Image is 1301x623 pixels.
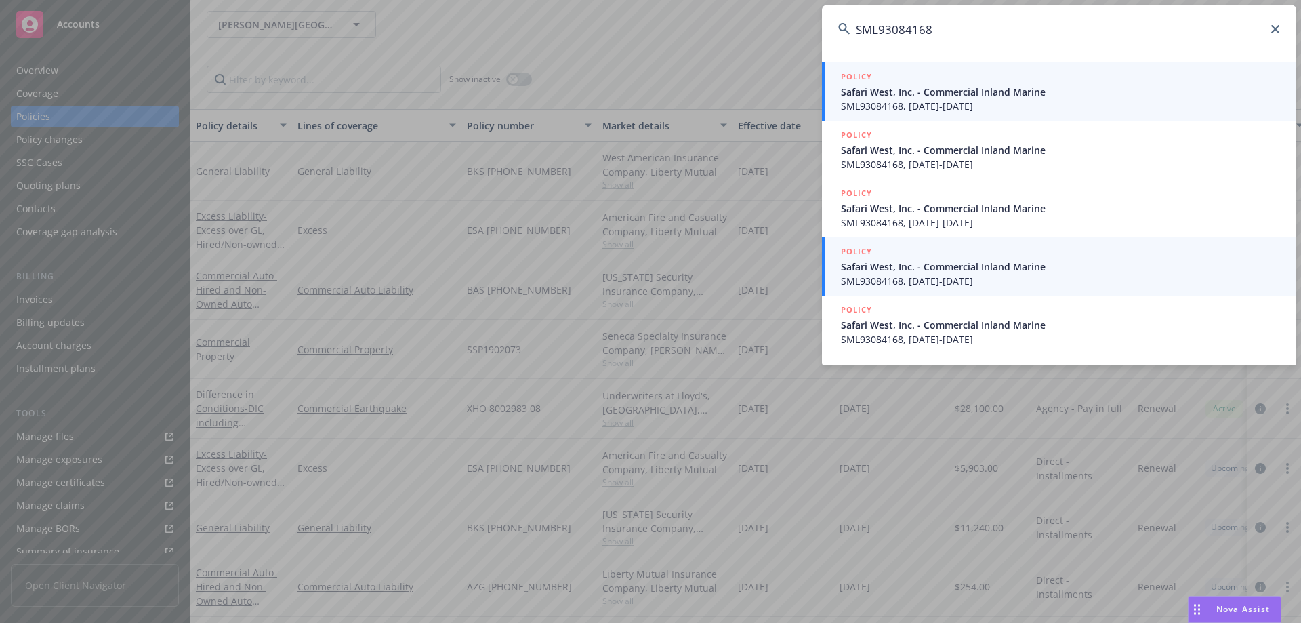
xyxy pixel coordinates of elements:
a: POLICYSafari West, Inc. - Commercial Inland MarineSML93084168, [DATE]-[DATE] [822,121,1296,179]
span: SML93084168, [DATE]-[DATE] [841,274,1280,288]
span: SML93084168, [DATE]-[DATE] [841,157,1280,172]
input: Search... [822,5,1296,54]
h5: POLICY [841,70,872,83]
h5: POLICY [841,245,872,258]
span: SML93084168, [DATE]-[DATE] [841,216,1280,230]
button: Nova Assist [1188,596,1281,623]
a: POLICYSafari West, Inc. - Commercial Inland MarineSML93084168, [DATE]-[DATE] [822,179,1296,237]
span: Safari West, Inc. - Commercial Inland Marine [841,260,1280,274]
a: POLICYSafari West, Inc. - Commercial Inland MarineSML93084168, [DATE]-[DATE] [822,237,1296,296]
h5: POLICY [841,128,872,142]
span: SML93084168, [DATE]-[DATE] [841,332,1280,346]
span: Safari West, Inc. - Commercial Inland Marine [841,201,1280,216]
span: Safari West, Inc. - Commercial Inland Marine [841,143,1280,157]
h5: POLICY [841,186,872,200]
span: Safari West, Inc. - Commercial Inland Marine [841,85,1280,99]
a: POLICYSafari West, Inc. - Commercial Inland MarineSML93084168, [DATE]-[DATE] [822,296,1296,354]
div: Drag to move [1189,597,1205,622]
a: POLICYSafari West, Inc. - Commercial Inland MarineSML93084168, [DATE]-[DATE] [822,62,1296,121]
span: Nova Assist [1216,603,1270,615]
span: SML93084168, [DATE]-[DATE] [841,99,1280,113]
span: Safari West, Inc. - Commercial Inland Marine [841,318,1280,332]
h5: POLICY [841,303,872,317]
